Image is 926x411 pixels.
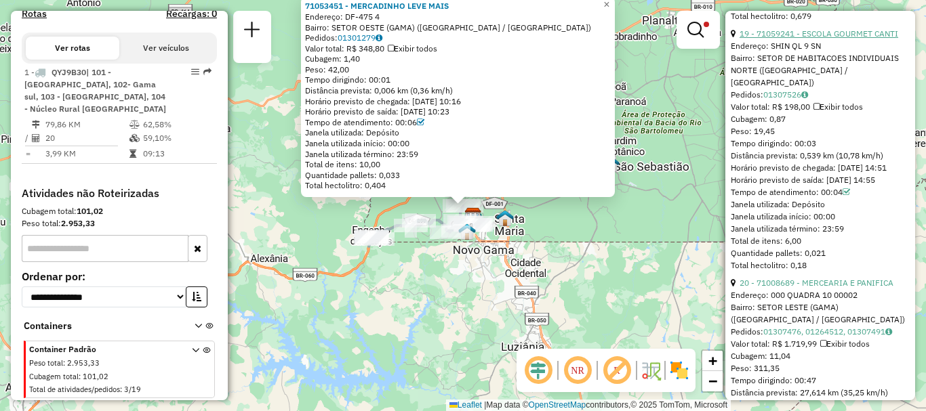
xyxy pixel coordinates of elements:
[29,343,176,355] span: Container Padrão
[79,372,81,381] span: :
[763,326,892,337] a: 01307476, 01264512, 01307491
[731,223,910,235] div: Janela utilizada término: 23:59
[186,286,207,307] button: Ordem crescente
[704,22,709,27] span: Filtro Ativo
[305,180,611,191] div: Total hectolitro: 0,404
[496,209,514,227] img: 119 UDC Light WCL Santa Maria
[731,326,910,338] div: Pedidos:
[305,170,611,181] div: Quantidade pallets: 0,033
[731,374,910,387] div: Tempo dirigindo: 00:47
[731,174,910,186] div: Horário previsto de saída: [DATE] 14:55
[22,205,217,217] div: Cubagem total:
[24,131,31,145] td: /
[305,117,611,128] div: Tempo de atendimento: 00:06
[731,114,786,124] span: Cubagem: 0,87
[682,16,714,43] a: Exibir filtros
[464,207,482,225] img: CDD Brasilia - BR
[305,149,611,160] div: Janela utilizada término: 23:59
[417,117,424,127] a: Com service time
[305,33,611,43] div: Pedidos:
[83,372,108,381] span: 101,02
[458,223,476,240] img: 117 UDC Light WCL Gama
[52,67,86,77] span: QYJ9B30
[239,16,266,47] a: Nova sessão e pesquisa
[731,363,780,373] span: Peso: 311,35
[449,400,482,410] a: Leaflet
[305,64,349,74] span: Peso: 42,00
[29,358,63,368] span: Peso total
[731,101,910,113] div: Valor total: R$ 198,00
[731,235,910,247] div: Total de itens: 6,00
[708,352,717,369] span: +
[61,218,95,228] strong: 2.953,33
[45,131,129,145] td: 20
[45,118,129,131] td: 79,86 KM
[702,371,723,391] a: Zoom out
[731,247,910,259] div: Quantidade pallets: 0,021
[305,106,611,117] div: Horário previsto de saída: [DATE] 10:23
[124,385,141,394] span: 3/19
[45,147,129,160] td: 3,99 KM
[446,399,731,411] div: Map data © contributors,© 2025 TomTom, Microsoft
[885,328,892,336] i: Observações
[668,360,690,381] img: Exibir/Ocultar setores
[813,102,863,112] span: Exibir todos
[731,399,910,411] div: Horário previsto de chegada: [DATE] 15:42
[26,37,119,60] button: Ver rotas
[203,68,212,76] em: Rota exportada
[740,278,893,288] a: 20 - 71008689 - MERCEARIA E PANIFICA
[29,372,79,381] span: Cubagem total
[731,289,910,301] div: Endereço: 000 QUADRA 10 00002
[731,40,910,52] div: Endereço: SHIN QL 9 SN
[731,387,910,399] div: Distância prevista: 27,614 km (35,25 km/h)
[142,118,211,131] td: 62,58%
[484,400,486,410] span: |
[731,150,910,162] div: Distância prevista: 0,539 km (10,78 km/h)
[820,339,870,349] span: Exibir todos
[708,372,717,389] span: −
[305,127,611,138] div: Janela utilizada: Depósito
[129,150,136,158] i: Tempo total em rota
[376,34,382,42] i: Observações
[731,186,910,198] div: Tempo de atendimento: 00:04
[305,159,611,170] div: Total de itens: 10,00
[305,85,611,96] div: Distância prevista: 0,006 km (0,36 km/h)
[702,351,723,371] a: Zoom in
[731,137,910,150] div: Tempo dirigindo: 00:03
[24,67,166,114] span: 1 -
[142,131,211,145] td: 59,10%
[731,89,910,101] div: Pedidos:
[32,134,40,142] i: Total de Atividades
[529,400,586,410] a: OpenStreetMap
[129,121,140,129] i: % de utilização do peso
[740,28,898,39] a: 19 - 71059241 - ESCOLA GOURMET CANTI
[338,33,382,43] a: 01301279
[522,354,555,387] span: Ocultar deslocamento
[305,53,360,64] span: Cubagem: 1,40
[305,43,611,54] div: Valor total: R$ 348,80
[731,198,910,211] div: Janela utilizada: Depósito
[305,12,611,22] div: Endereço: DF-475 4
[29,385,120,394] span: Total de atividades/pedidos
[166,8,217,20] h4: Recargas: 0
[731,338,910,350] div: Valor total: R$ 1.719,99
[731,351,790,361] span: Cubagem: 11,04
[561,354,594,387] span: Ocultar NR
[22,217,217,230] div: Peso total:
[24,319,177,333] span: Containers
[731,162,910,174] div: Horário previsto de chegada: [DATE] 14:51
[731,126,775,136] span: Peso: 19,45
[191,68,199,76] em: Opções
[305,1,449,11] a: 71053451 - MERCADINHO LEVE MAIS
[32,121,40,129] i: Distância Total
[601,354,633,387] span: Exibir rótulo
[305,96,611,107] div: Horário previsto de chegada: [DATE] 10:16
[120,385,122,394] span: :
[119,37,213,60] button: Ver veículos
[731,211,910,223] div: Janela utilizada início: 00:00
[731,52,910,89] div: Bairro: SETOR DE HABITACOES INDIVIDUAIS NORTE ([GEOGRAPHIC_DATA] / [GEOGRAPHIC_DATA])
[843,187,850,197] a: Com service time
[305,138,611,149] div: Janela utilizada início: 00:00
[640,360,662,381] img: Fluxo de ruas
